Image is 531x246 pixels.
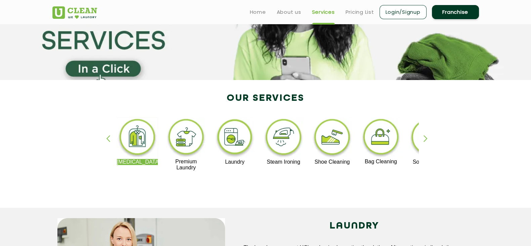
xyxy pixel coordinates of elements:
h2: LAUNDRY [235,218,474,234]
a: Home [250,8,266,16]
img: UClean Laundry and Dry Cleaning [52,6,97,19]
a: Pricing List [346,8,374,16]
p: [MEDICAL_DATA] [117,159,158,165]
p: Steam Ironing [263,159,304,165]
img: laundry_cleaning_11zon.webp [214,117,256,159]
p: Shoe Cleaning [312,159,353,165]
img: sofa_cleaning_11zon.webp [409,117,450,159]
img: steam_ironing_11zon.webp [263,117,304,159]
p: Sofa Cleaning [409,159,450,165]
p: Laundry [214,159,256,165]
p: Premium Laundry [166,159,207,171]
img: shoe_cleaning_11zon.webp [312,117,353,159]
img: bag_cleaning_11zon.webp [360,117,402,159]
a: Franchise [432,5,479,19]
a: Services [312,8,335,16]
a: Login/Signup [380,5,427,19]
a: About us [277,8,301,16]
p: Bag Cleaning [360,159,402,165]
img: dry_cleaning_11zon.webp [117,117,158,159]
img: premium_laundry_cleaning_11zon.webp [166,117,207,159]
